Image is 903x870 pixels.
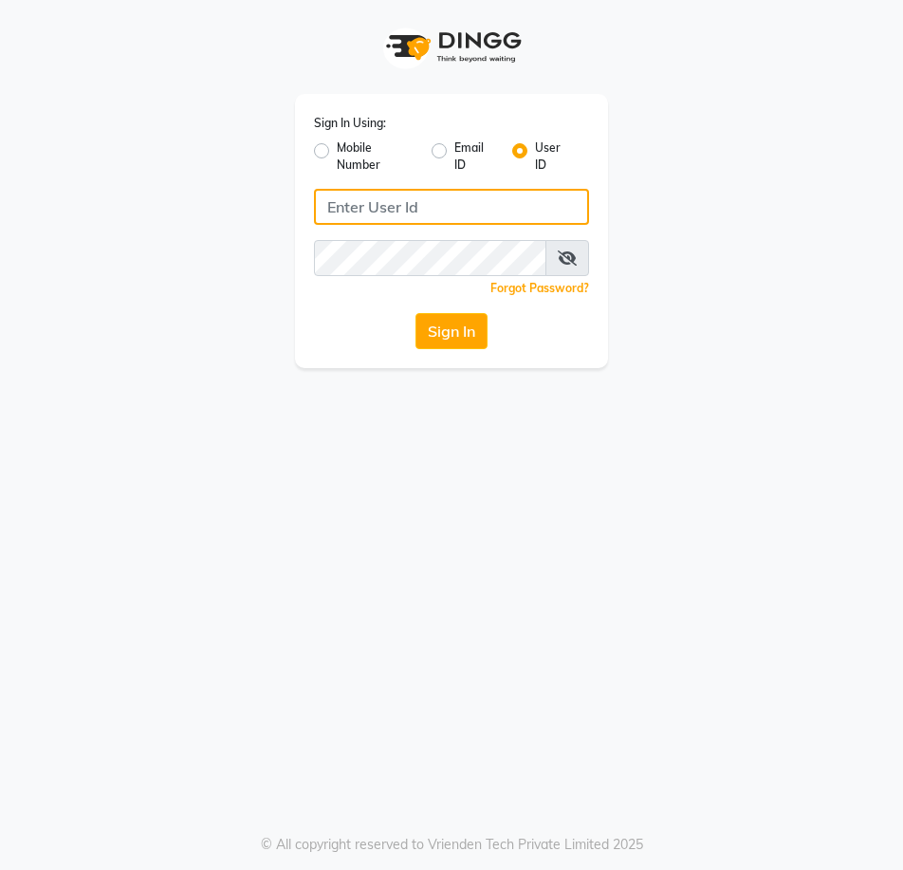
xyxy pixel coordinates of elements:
label: Mobile Number [337,139,416,174]
label: Email ID [454,139,497,174]
input: Username [314,189,589,225]
input: Username [314,240,546,276]
a: Forgot Password? [490,281,589,295]
img: logo1.svg [376,19,527,75]
button: Sign In [415,313,488,349]
label: User ID [535,139,574,174]
label: Sign In Using: [314,115,386,132]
